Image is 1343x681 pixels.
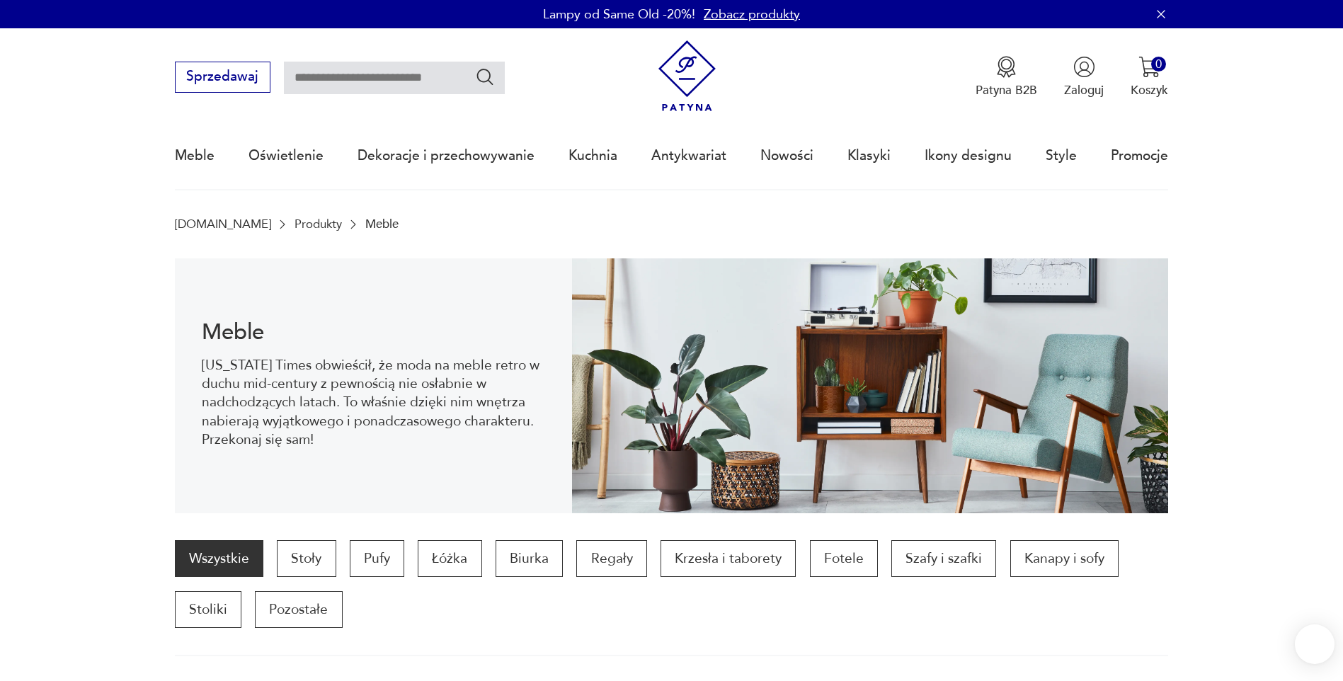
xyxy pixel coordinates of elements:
[175,62,270,93] button: Sprzedawaj
[1046,123,1077,188] a: Style
[475,67,496,87] button: Szukaj
[1010,540,1119,577] a: Kanapy i sofy
[1295,624,1335,664] iframe: Smartsupp widget button
[496,540,563,577] a: Biurka
[202,356,545,450] p: [US_STATE] Times obwieścił, że moda na meble retro w duchu mid-century z pewnością nie osłabnie w...
[810,540,878,577] a: Fotele
[295,217,342,231] a: Produkty
[925,123,1012,188] a: Ikony designu
[175,123,215,188] a: Meble
[704,6,800,23] a: Zobacz produkty
[976,56,1037,98] button: Patyna B2B
[1131,56,1168,98] button: 0Koszyk
[760,123,813,188] a: Nowości
[358,123,535,188] a: Dekoracje i przechowywanie
[175,591,241,628] a: Stoliki
[572,258,1168,513] img: Meble
[976,82,1037,98] p: Patyna B2B
[175,72,270,84] a: Sprzedawaj
[568,123,617,188] a: Kuchnia
[651,123,726,188] a: Antykwariat
[995,56,1017,78] img: Ikona medalu
[1073,56,1095,78] img: Ikonka użytkownika
[350,540,404,577] a: Pufy
[891,540,996,577] a: Szafy i szafki
[1111,123,1168,188] a: Promocje
[1064,56,1104,98] button: Zaloguj
[277,540,336,577] a: Stoły
[1151,57,1166,71] div: 0
[175,540,263,577] a: Wszystkie
[847,123,891,188] a: Klasyki
[651,40,723,112] img: Patyna - sklep z meblami i dekoracjami vintage
[365,217,399,231] p: Meble
[202,322,545,343] h1: Meble
[976,56,1037,98] a: Ikona medaluPatyna B2B
[418,540,481,577] a: Łóżka
[1131,82,1168,98] p: Koszyk
[1138,56,1160,78] img: Ikona koszyka
[175,217,271,231] a: [DOMAIN_NAME]
[661,540,796,577] a: Krzesła i taborety
[543,6,695,23] p: Lampy od Same Old -20%!
[576,540,646,577] a: Regały
[1064,82,1104,98] p: Zaloguj
[248,123,324,188] a: Oświetlenie
[255,591,342,628] a: Pozostałe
